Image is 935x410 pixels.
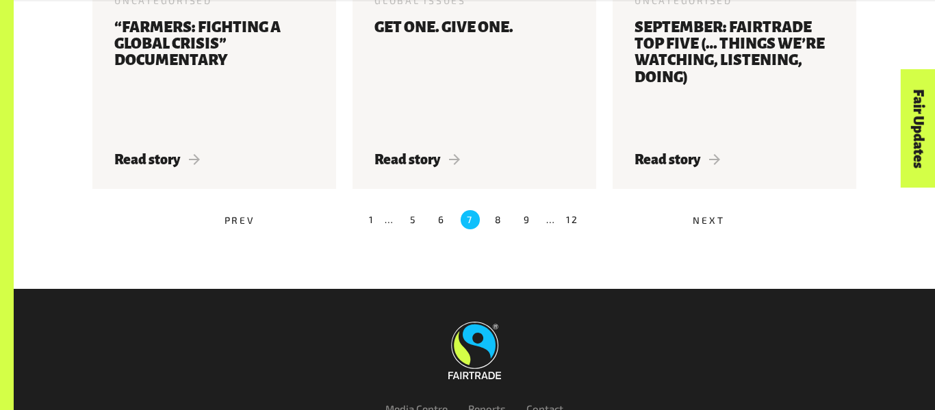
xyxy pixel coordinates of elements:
h3: September: Fairtrade top five (… things we’re watching, listening, doing) [635,19,834,136]
label: 12 [566,210,580,229]
label: 9 [517,210,537,229]
h3: “Farmers: Fighting a Global Crisis” Documentary [114,19,314,136]
img: Fairtrade Australia New Zealand logo [448,322,501,379]
span: Read story [635,152,720,167]
li: … [546,210,556,229]
span: Prev [225,214,255,226]
label: 6 [433,210,452,229]
label: 7 [461,210,480,229]
label: 1 [369,210,375,229]
label: 5 [404,210,423,229]
label: 8 [489,210,509,229]
h3: Get one. Give one. [374,19,513,136]
li: … [385,210,395,229]
span: Read story [374,152,460,167]
span: Next [693,214,724,226]
span: Read story [114,152,200,167]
